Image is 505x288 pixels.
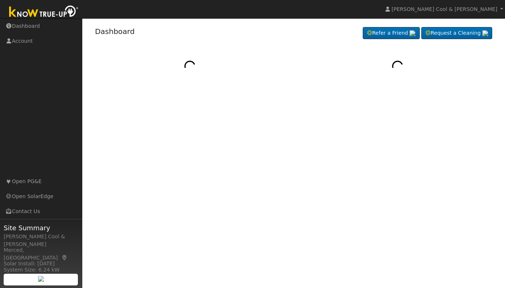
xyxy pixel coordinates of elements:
img: Know True-Up [5,4,82,20]
a: Map [61,255,68,261]
img: retrieve [38,276,44,282]
a: Request a Cleaning [421,27,492,39]
img: retrieve [482,30,488,36]
div: [PERSON_NAME] Cool & [PERSON_NAME] [4,233,78,248]
img: retrieve [410,30,415,36]
a: Refer a Friend [363,27,420,39]
div: Solar Install: [DATE] [4,260,78,268]
span: Site Summary [4,223,78,233]
span: [PERSON_NAME] Cool & [PERSON_NAME] [392,6,497,12]
div: Merced, [GEOGRAPHIC_DATA] [4,246,78,262]
a: Dashboard [95,27,135,36]
div: System Size: 6.24 kW [4,266,78,274]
